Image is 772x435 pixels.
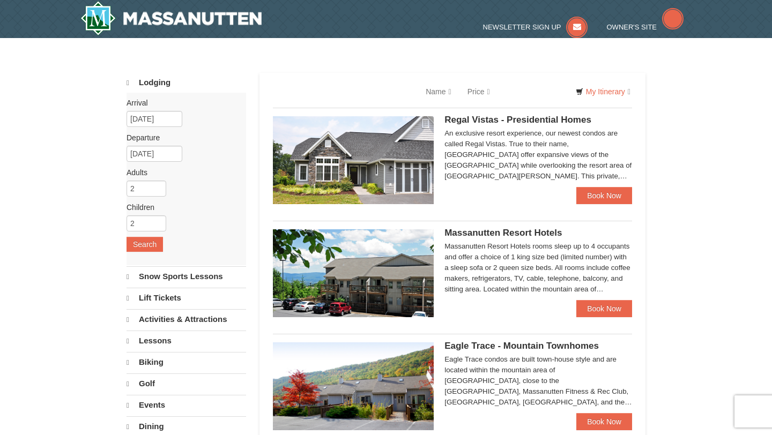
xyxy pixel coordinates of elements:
span: Massanutten Resort Hotels [444,228,562,238]
a: Name [418,81,459,102]
label: Children [127,202,238,213]
a: Activities & Attractions [127,309,246,329]
img: 19218991-1-902409a9.jpg [273,116,434,204]
button: Search [127,237,163,252]
label: Adults [127,167,238,178]
a: Biking [127,352,246,372]
a: Book Now [576,300,632,317]
a: Lodging [127,73,246,93]
span: Owner's Site [607,23,657,31]
a: Snow Sports Lessons [127,266,246,287]
a: Newsletter Sign Up [483,23,588,31]
span: Regal Vistas - Presidential Homes [444,115,591,125]
a: Lessons [127,331,246,351]
img: 19218983-1-9b289e55.jpg [273,342,434,430]
img: Massanutten Resort Logo [80,1,262,35]
a: Owner's Site [607,23,684,31]
a: Massanutten Resort [80,1,262,35]
label: Arrival [127,97,238,108]
span: Eagle Trace - Mountain Townhomes [444,341,599,351]
a: Golf [127,373,246,394]
a: Price [459,81,498,102]
div: Massanutten Resort Hotels rooms sleep up to 4 occupants and offer a choice of 1 king size bed (li... [444,241,632,295]
a: Events [127,395,246,415]
a: My Itinerary [569,84,637,100]
label: Departure [127,132,238,143]
img: 19219026-1-e3b4ac8e.jpg [273,229,434,317]
a: Book Now [576,413,632,430]
div: Eagle Trace condos are built town-house style and are located within the mountain area of [GEOGRA... [444,354,632,408]
span: Newsletter Sign Up [483,23,561,31]
a: Lift Tickets [127,288,246,308]
div: An exclusive resort experience, our newest condos are called Regal Vistas. True to their name, [G... [444,128,632,182]
a: Book Now [576,187,632,204]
